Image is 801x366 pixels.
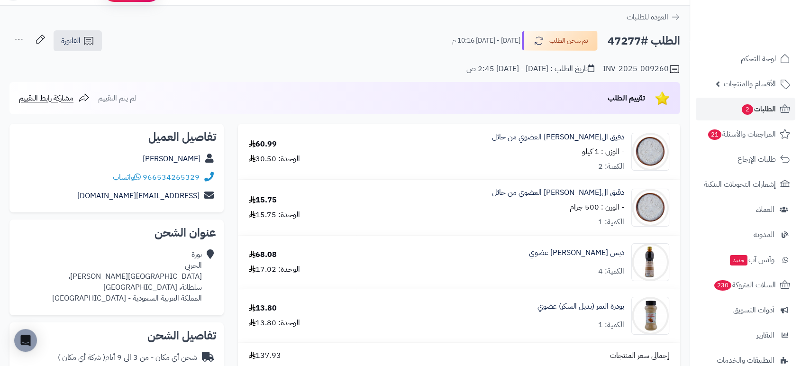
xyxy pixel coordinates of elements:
div: Open Intercom Messenger [14,329,37,352]
a: التقارير [696,324,795,347]
div: 60.99 [249,139,277,150]
div: الوحدة: 17.02 [249,264,300,275]
a: الطلبات2 [696,98,795,120]
a: [PERSON_NAME] [143,153,200,165]
span: ( شركة أي مكان ) [58,352,105,363]
span: إجمالي سعر المنتجات [610,350,669,361]
a: الفاتورة [54,30,102,51]
a: دقيق ال[PERSON_NAME] العضوي من حائل [492,187,624,198]
span: الطلبات [741,102,776,116]
a: العودة للطلبات [627,11,680,23]
span: 230 [714,280,731,291]
div: الكمية: 2 [598,161,624,172]
small: - الوزن : 1 كيلو [582,146,624,157]
a: [EMAIL_ADDRESS][DOMAIN_NAME] [77,190,200,201]
h2: الطلب #47277 [608,31,680,51]
span: لم يتم التقييم [98,92,137,104]
a: إشعارات التحويلات البنكية [696,173,795,196]
a: 966534265329 [143,172,200,183]
img: 1693582159-Organic%20Dates%20Molasses-90x90.jpg [632,243,669,281]
a: مشاركة رابط التقييم [19,92,90,104]
a: طلبات الإرجاع [696,148,795,171]
div: الوحدة: 30.50 [249,154,300,165]
span: 2 [742,104,754,115]
span: 137.93 [249,350,281,361]
span: العودة للطلبات [627,11,668,23]
img: 1694543663-Oats%20Flour%20Organic-90x90.jpg [632,133,669,171]
span: مشاركة رابط التقييم [19,92,73,104]
h2: عنوان الشحن [17,227,216,238]
small: [DATE] - [DATE] 10:16 م [452,36,520,46]
div: 13.80 [249,303,277,314]
span: المدونة [754,228,774,241]
a: بودرة التمر (بديل السكر) عضوي [537,301,624,312]
h2: تفاصيل الشحن [17,330,216,341]
span: وآتس آب [729,253,774,266]
span: إشعارات التحويلات البنكية [704,178,776,191]
div: نورة الحربي [GEOGRAPHIC_DATA][PERSON_NAME]، سلطانة، [GEOGRAPHIC_DATA] المملكة العربية السعودية - ... [52,249,202,303]
a: وآتس آبجديد [696,248,795,271]
div: INV-2025-009260 [603,64,680,75]
span: تقييم الطلب [608,92,645,104]
h2: تفاصيل العميل [17,131,216,143]
span: 21 [708,129,721,140]
a: واتساب [113,172,141,183]
div: الوحدة: 13.80 [249,318,300,329]
img: 1694543663-Oats%20Flour%20Organic-90x90.jpg [632,189,669,227]
div: الوحدة: 15.75 [249,210,300,220]
a: المراجعات والأسئلة21 [696,123,795,146]
a: السلات المتروكة230 [696,274,795,296]
span: التقارير [756,329,774,342]
div: الكمية: 4 [598,266,624,277]
img: 1700932163-Dates%20Powder-90x90.jpg [632,297,669,335]
a: المدونة [696,223,795,246]
span: المراجعات والأسئلة [707,128,776,141]
div: الكمية: 1 [598,217,624,228]
a: دبس [PERSON_NAME] عضوي [529,247,624,258]
span: لوحة التحكم [741,52,776,65]
span: الفاتورة [61,35,81,46]
span: السلات المتروكة [713,278,776,292]
button: تم شحن الطلب [522,31,598,51]
span: العملاء [756,203,774,216]
a: أدوات التسويق [696,299,795,321]
small: - الوزن : 500 جرام [570,201,624,213]
a: العملاء [696,198,795,221]
a: لوحة التحكم [696,47,795,70]
span: الأقسام والمنتجات [724,77,776,91]
span: طلبات الإرجاع [737,153,776,166]
img: logo-2.png [737,20,792,40]
a: دقيق ال[PERSON_NAME] العضوي من حائل [492,132,624,143]
span: أدوات التسويق [733,303,774,317]
div: 68.08 [249,249,277,260]
div: شحن أي مكان - من 3 الى 9 أيام [58,352,197,363]
div: تاريخ الطلب : [DATE] - [DATE] 2:45 ص [466,64,594,74]
div: 15.75 [249,195,277,206]
div: الكمية: 1 [598,320,624,330]
span: جديد [730,255,747,265]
